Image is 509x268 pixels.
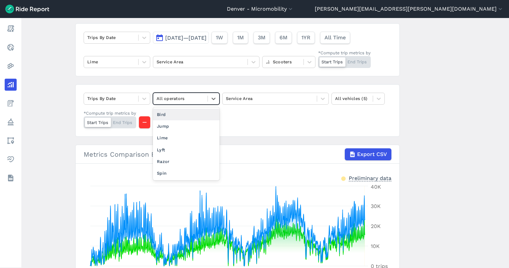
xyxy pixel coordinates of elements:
tspan: 20K [371,223,381,229]
a: Report [5,23,17,35]
button: 6M [275,32,292,44]
button: 1M [233,32,248,44]
div: Spin [153,167,220,179]
a: Analyze [5,79,17,91]
a: Fees [5,97,17,109]
a: Policy [5,116,17,128]
span: 1M [237,34,244,42]
button: 3M [254,32,270,44]
div: Preliminary data [349,174,391,181]
span: Export CSV [357,150,387,158]
a: Health [5,153,17,165]
img: Ride Report [5,5,49,13]
div: Lime [153,132,220,144]
div: Jump [153,120,220,132]
a: Realtime [5,41,17,53]
button: 1YR [297,32,315,44]
span: 1W [216,34,223,42]
tspan: 30K [371,203,381,209]
div: Bird [153,109,220,120]
div: *Compute trip metrics by [318,50,371,56]
a: Areas [5,135,17,147]
button: [PERSON_NAME][EMAIL_ADDRESS][PERSON_NAME][DOMAIN_NAME] [315,5,504,13]
div: Lyft [153,144,220,156]
button: [DATE]—[DATE] [153,32,209,44]
span: [DATE]—[DATE] [165,35,207,41]
tspan: 40K [371,184,381,190]
a: Datasets [5,172,17,184]
button: 1W [212,32,228,44]
span: All Time [324,34,346,42]
div: Razor [153,156,220,167]
span: 1YR [301,34,310,42]
span: 3M [258,34,265,42]
a: Heatmaps [5,60,17,72]
button: All Time [320,32,350,44]
span: 6M [279,34,287,42]
button: Export CSV [345,148,391,160]
div: Metrics Comparison By Date [84,148,391,160]
div: *Compute trip metrics by [84,110,136,116]
button: Denver - Micromobility [227,5,294,13]
tspan: 10K [371,243,380,249]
